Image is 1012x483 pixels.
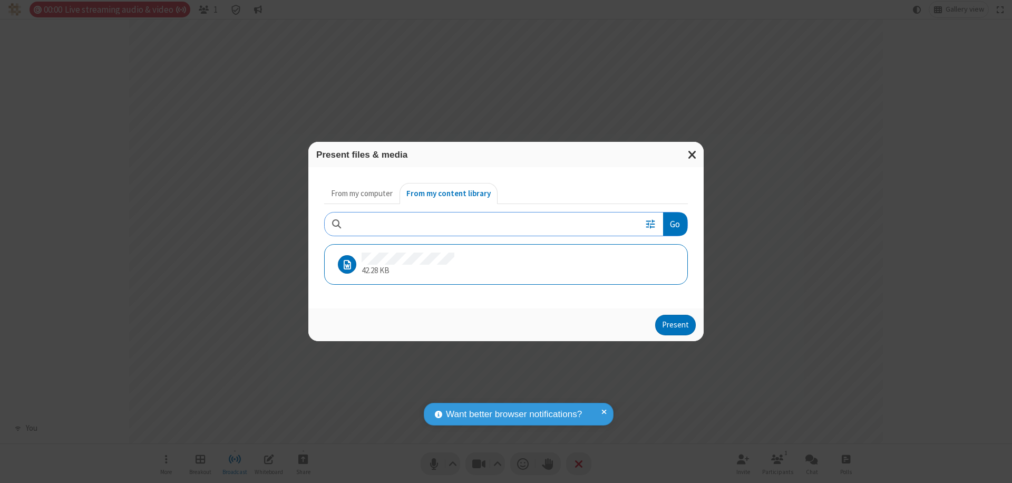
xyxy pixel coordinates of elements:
[663,212,687,236] button: Go
[655,315,696,336] button: Present
[446,408,582,421] span: Want better browser notifications?
[682,142,704,168] button: Close modal
[324,183,400,204] button: From my computer
[316,150,696,160] h3: Present files & media
[400,183,498,204] button: From my content library
[362,265,454,277] p: 42.28 KB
